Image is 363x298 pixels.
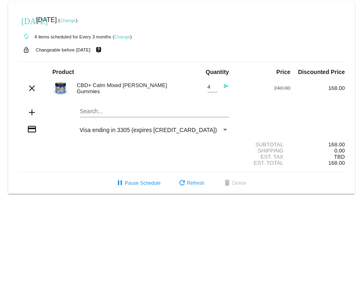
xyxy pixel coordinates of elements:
[27,108,37,117] mat-icon: add
[60,18,76,23] a: Change
[80,127,229,133] mat-select: Payment Method
[236,141,291,148] div: Subtotal
[59,18,78,23] small: ( )
[206,69,229,75] strong: Quantity
[236,85,291,91] div: 240.00
[291,85,345,91] div: 168.00
[36,47,90,52] small: Changeable before [DATE]
[207,84,218,90] input: Quantity
[334,154,345,160] span: TBD
[114,34,130,39] a: Change
[222,179,232,188] mat-icon: delete
[236,148,291,154] div: Shipping
[21,32,31,42] mat-icon: autorenew
[18,34,111,39] small: 4 items scheduled for Every 3 months
[52,69,74,75] strong: Product
[177,179,187,188] mat-icon: refresh
[27,83,37,93] mat-icon: clear
[115,180,160,186] span: Pause Schedule
[236,160,291,166] div: Est. Total
[52,79,69,96] img: JustCBD_CBD_CALM_MixedBerries_16oz_650X650-Render.jpg
[177,180,204,186] span: Refresh
[72,82,181,94] div: CBD+ Calm Mixed [PERSON_NAME] Gummies
[80,127,217,133] span: Visa ending in 3305 (expires [CREDIT_CARD_DATA])
[21,16,31,25] mat-icon: [DATE]
[219,83,229,93] mat-icon: send
[171,176,211,190] button: Refresh
[113,34,132,39] small: ( )
[298,69,345,75] strong: Discounted Price
[27,124,37,134] mat-icon: credit_card
[108,176,167,190] button: Pause Schedule
[80,108,229,115] input: Search...
[21,45,31,55] mat-icon: lock_open
[236,154,291,160] div: Est. Tax
[276,69,290,75] strong: Price
[36,16,56,23] span: [DATE]
[94,45,104,55] mat-icon: live_help
[291,141,345,148] div: 168.00
[222,180,246,186] span: Delete
[216,176,253,190] button: Delete
[115,179,125,188] mat-icon: pause
[334,148,345,154] span: 0.00
[328,160,345,166] span: 168.00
